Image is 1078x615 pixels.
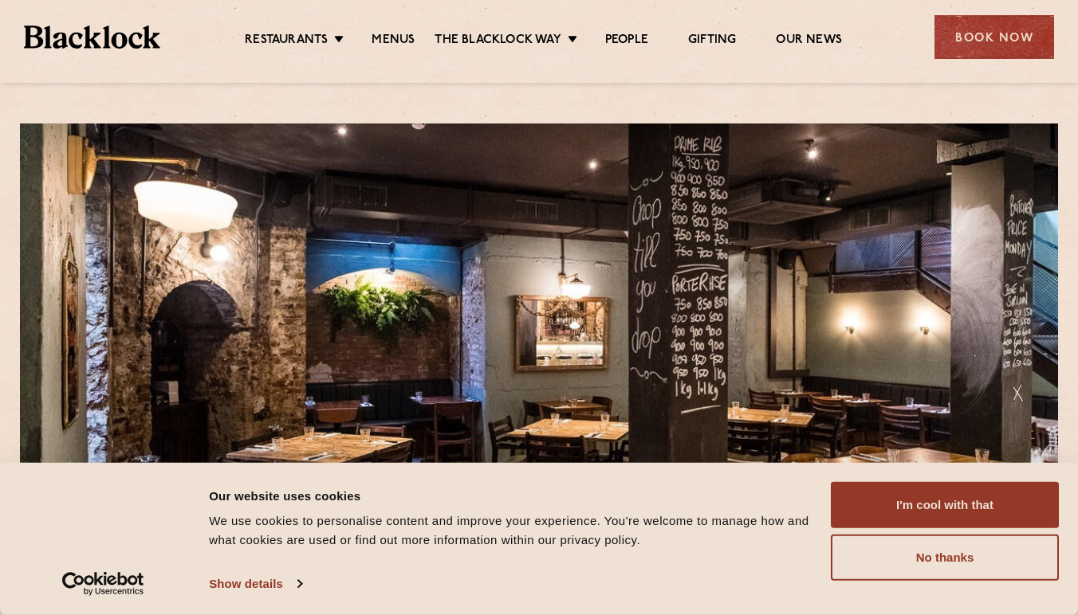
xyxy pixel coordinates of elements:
[209,572,301,596] a: Show details
[24,25,160,49] img: BL_Textured_Logo-footer-cropped.svg
[688,33,736,50] a: Gifting
[372,33,415,50] a: Menus
[209,486,812,505] div: Our website uses cookies
[33,572,173,596] a: Usercentrics Cookiebot - opens in a new window
[435,33,561,50] a: The Blacklock Way
[776,33,842,50] a: Our News
[934,15,1054,59] div: Book Now
[831,535,1059,581] button: No thanks
[605,33,648,50] a: People
[245,33,328,50] a: Restaurants
[831,482,1059,528] button: I'm cool with that
[209,511,812,550] div: We use cookies to personalise content and improve your experience. You're welcome to manage how a...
